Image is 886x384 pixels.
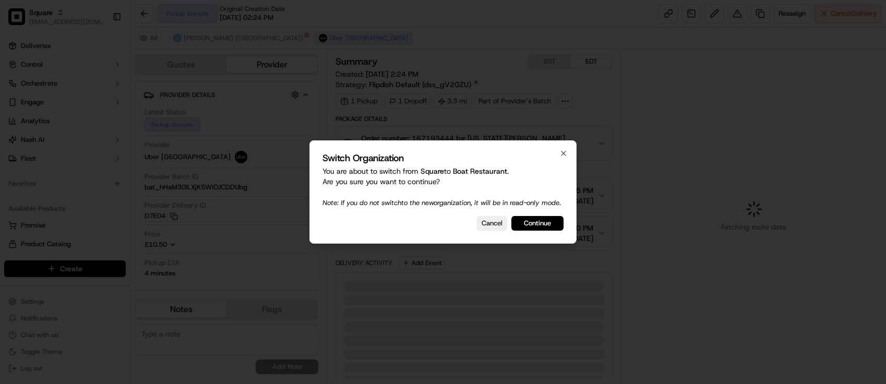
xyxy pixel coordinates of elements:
[421,166,444,176] span: Square
[511,216,564,231] button: Continue
[322,166,564,208] p: You are about to switch from to . Are you sure you want to continue?
[477,216,507,231] button: Cancel
[453,166,507,176] span: Boat Restaurant
[322,198,561,207] span: Note: If you do not switch to the new organization, it will be in read-only mode.
[322,153,564,163] h2: Switch Organization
